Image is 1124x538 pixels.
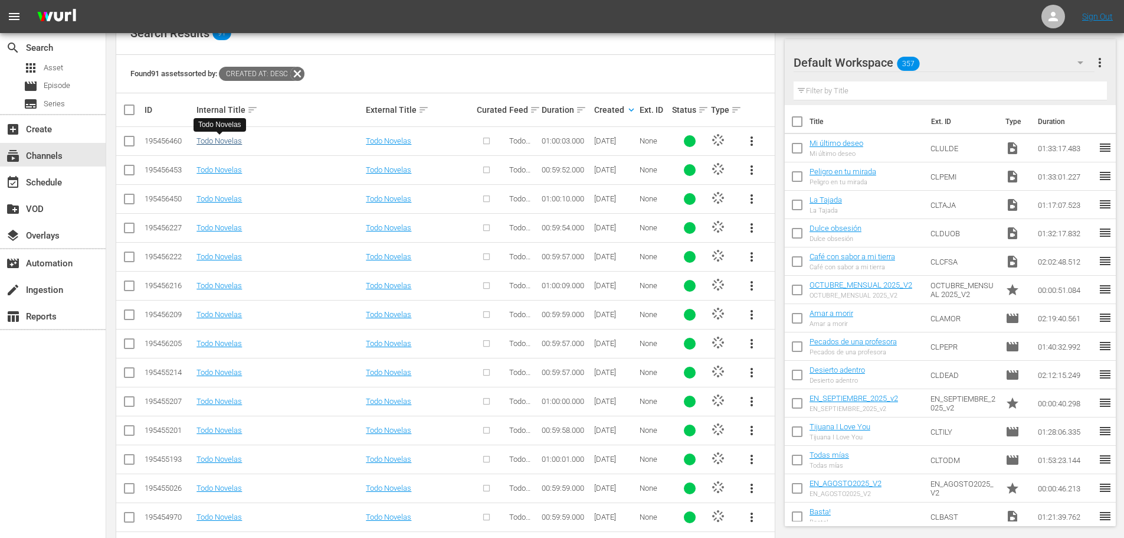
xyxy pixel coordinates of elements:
[926,474,1001,503] td: EN_AGOSTO2025_V2
[1005,481,1020,495] span: Promo
[542,223,590,232] div: 00:59:54.000
[711,162,725,176] span: LIVE
[509,339,536,366] span: Todo Novelas (#1897)
[366,223,411,232] a: Todo Novelas
[640,194,668,203] div: None
[1033,247,1098,276] td: 02:02:48.512
[810,235,861,243] div: Dulce obsesión
[810,150,863,158] div: Mi último deseo
[1005,141,1020,155] span: Video
[745,250,759,264] span: more_vert
[1033,332,1098,361] td: 01:40:32.992
[196,455,242,464] a: Todo Novelas
[810,252,895,261] a: Café con sabor a mi tierra
[1098,311,1112,325] span: reorder
[28,3,85,31] img: ans4CAIJ8jUAAAAAAAAAAAAAAAAAAAAAAAAgQb4GAAAAAAAAAAAAAAAAAAAAAAAAJMjXAAAAAAAAAAAAAAAAAAAAAAAAgAT5G...
[745,134,759,148] span: more_vert
[196,484,242,493] a: Todo Novelas
[6,256,20,270] span: movie_filter
[509,223,536,250] span: Todo Novelas (#1897)
[926,332,1001,361] td: CLPEPR
[810,320,853,328] div: Amar a morir
[145,105,193,115] div: ID
[810,394,898,403] a: EN_SEPTIEMBRE_2025_v2
[530,105,540,115] span: sort
[196,426,242,435] a: Todo Novelas
[542,165,590,174] div: 00:59:52.000
[1098,339,1112,353] span: reorder
[542,484,590,493] div: 00:59:59.000
[672,103,707,117] div: Status
[196,223,242,232] a: Todo Novelas
[926,361,1001,389] td: CLDEAD
[1005,283,1020,297] span: Promo
[196,165,242,174] a: Todo Novelas
[542,426,590,435] div: 00:59:58.000
[594,426,636,435] div: [DATE]
[1033,446,1098,474] td: 01:53:23.144
[145,368,193,377] div: 195455214
[745,192,759,206] span: more_vert
[810,490,881,498] div: EN_AGOSTO2025_V2
[1082,12,1113,21] a: Sign Out
[1005,311,1020,325] span: Episode
[542,194,590,203] div: 01:00:10.000
[738,301,766,329] button: more_vert
[926,503,1001,531] td: CLBAST
[640,165,668,174] div: None
[594,310,636,319] div: [DATE]
[366,426,411,435] a: Todo Novelas
[130,69,304,78] span: Found 91 assets sorted by:
[640,368,668,377] div: None
[711,393,725,407] span: LIVE
[640,426,668,435] div: None
[509,281,536,308] span: Todo Novelas (#1897)
[594,194,636,203] div: [DATE]
[738,416,766,445] button: more_vert
[711,133,725,147] span: LIVE
[711,422,725,436] span: LIVE
[366,194,411,203] a: Todo Novelas
[6,283,20,297] span: Ingestion
[145,281,193,290] div: 195456216
[738,474,766,503] button: more_vert
[366,281,411,290] a: Todo Novelas
[1098,452,1112,467] span: reorder
[196,194,242,203] a: Todo Novelas
[1033,191,1098,219] td: 01:17:07.523
[1005,226,1020,240] span: Video
[196,310,242,319] a: Todo Novelas
[594,368,636,377] div: [DATE]
[247,105,258,115] span: sort
[745,337,759,351] span: more_vert
[1098,197,1112,211] span: reorder
[1093,48,1107,77] button: more_vert
[640,252,668,261] div: None
[1005,255,1020,269] span: Video
[594,136,636,145] div: [DATE]
[594,339,636,348] div: [DATE]
[542,339,590,348] div: 00:59:57.000
[1005,425,1020,439] span: Episode
[810,224,861,233] a: Dulce obsesión
[594,455,636,464] div: [DATE]
[509,484,536,510] span: Todo Novelas (#1897)
[926,276,1001,304] td: OCTUBRE_MENSUAL 2025_V2
[1098,367,1112,382] span: reorder
[6,229,20,243] span: Overlays
[926,418,1001,446] td: CLTILY
[1033,503,1098,531] td: 01:21:39.762
[745,423,759,438] span: more_vert
[6,122,20,136] span: Create
[738,185,766,213] button: more_vert
[44,80,70,92] span: Episode
[810,507,831,516] a: Basta!
[1005,368,1020,382] span: Episode
[1098,141,1112,155] span: reorder
[924,105,999,138] th: Ext. ID
[998,105,1031,138] th: Type
[1033,276,1098,304] td: 00:00:51.084
[1033,162,1098,191] td: 01:33:01.227
[366,136,411,145] a: Todo Novelas
[196,281,242,290] a: Todo Novelas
